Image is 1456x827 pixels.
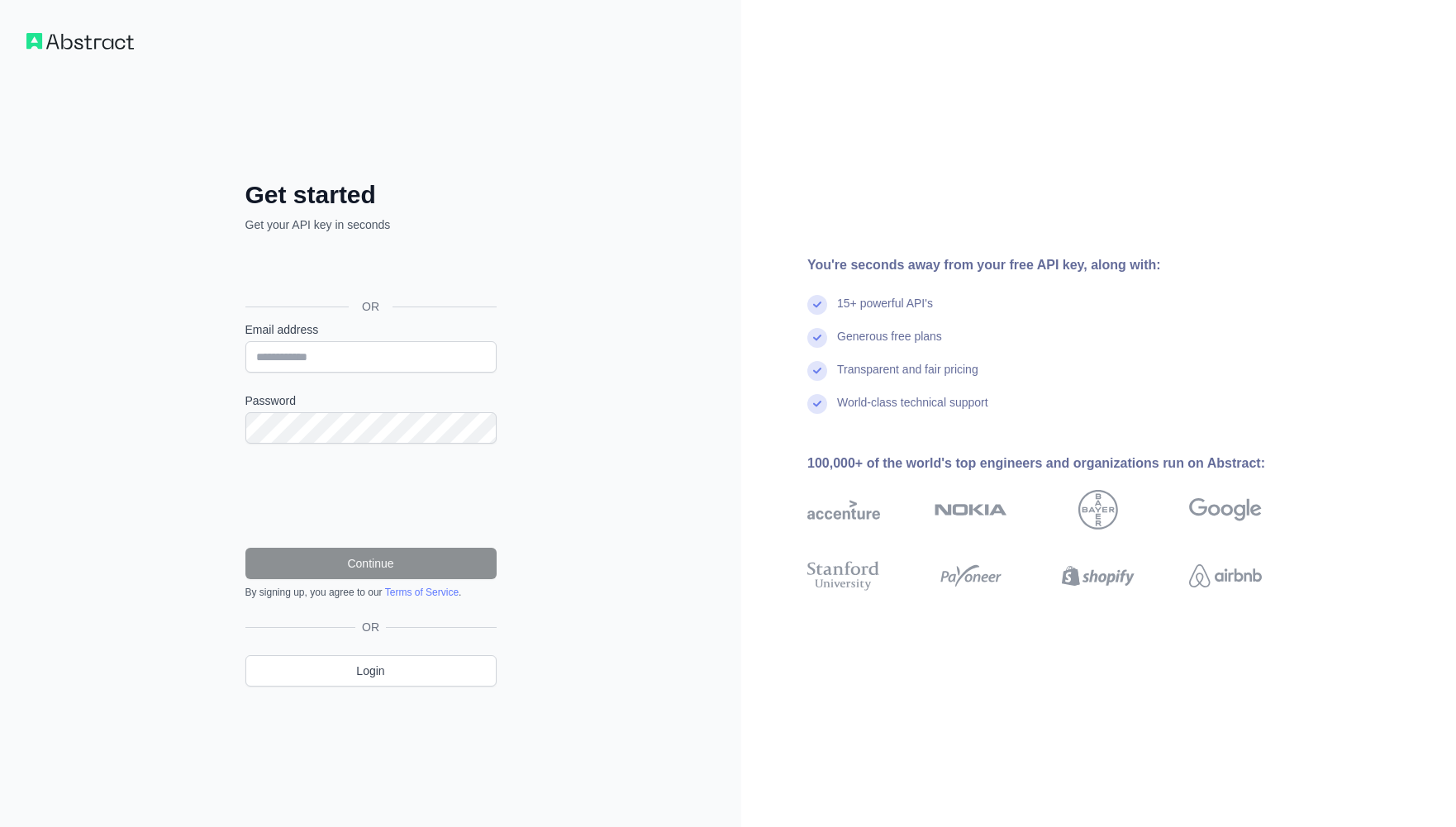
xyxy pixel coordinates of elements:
[245,655,497,687] a: Login
[245,463,497,528] iframe: reCAPTCHA
[807,328,827,348] img: check mark
[935,490,1007,530] img: nokia
[237,251,502,288] iframe: Bouton "Se connecter avec Google"
[245,392,497,409] label: Password
[807,558,880,594] img: stanford university
[1078,490,1118,530] img: bayer
[355,619,386,635] span: OR
[349,298,393,315] span: OR
[245,251,493,288] div: Se connecter avec Google. S'ouvre dans un nouvel onglet.
[807,255,1315,275] div: You're seconds away from your free API key, along with:
[807,394,827,414] img: check mark
[385,587,459,598] a: Terms of Service
[245,216,497,233] p: Get your API key in seconds
[837,295,933,328] div: 15+ powerful API's
[837,328,942,361] div: Generous free plans
[935,558,1007,594] img: payoneer
[1062,558,1135,594] img: shopify
[807,361,827,381] img: check mark
[807,295,827,315] img: check mark
[1189,558,1262,594] img: airbnb
[837,361,978,394] div: Transparent and fair pricing
[245,321,497,338] label: Email address
[245,180,497,210] h2: Get started
[807,454,1315,473] div: 100,000+ of the world's top engineers and organizations run on Abstract:
[837,394,988,427] div: World-class technical support
[245,586,497,599] div: By signing up, you agree to our .
[807,490,880,530] img: accenture
[26,33,134,50] img: Workflow
[1189,490,1262,530] img: google
[245,548,497,579] button: Continue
